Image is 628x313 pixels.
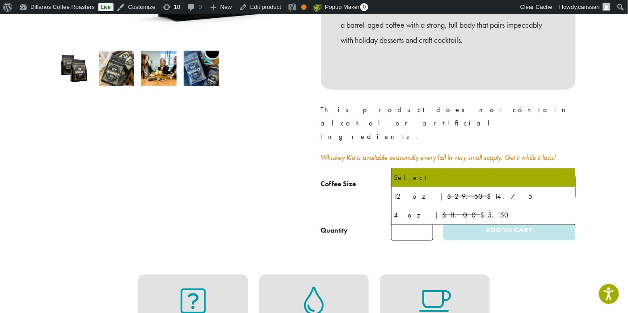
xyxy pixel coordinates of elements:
span: 0 [360,3,368,11]
button: Add to cart [443,221,575,241]
li: Select [392,168,575,187]
img: Whiskey Rio - Image 4 [184,51,219,86]
img: Whiskey Rio - Image 2 [99,51,134,86]
label: Coffee Size [321,178,391,191]
a: Live [98,3,114,11]
input: Product quantity [391,221,433,241]
div: 4 oz | $5.50 [394,209,573,222]
img: Whiskey Rio - Image 3 [141,51,177,86]
div: 12 oz | $14.75 [394,190,573,203]
p: This product does not contain alcohol or artificial ingredients. [321,103,576,143]
div: OK [301,4,307,10]
a: Whiskey Rio is available seasonally every fall in very small supply. Get it while it lasts! [321,153,556,162]
del: $29.50 [447,192,487,201]
span: carissah [578,4,600,10]
del: $11.00 [443,210,480,220]
img: Whiskey Rio [56,51,92,86]
div: Quantity [321,225,348,236]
